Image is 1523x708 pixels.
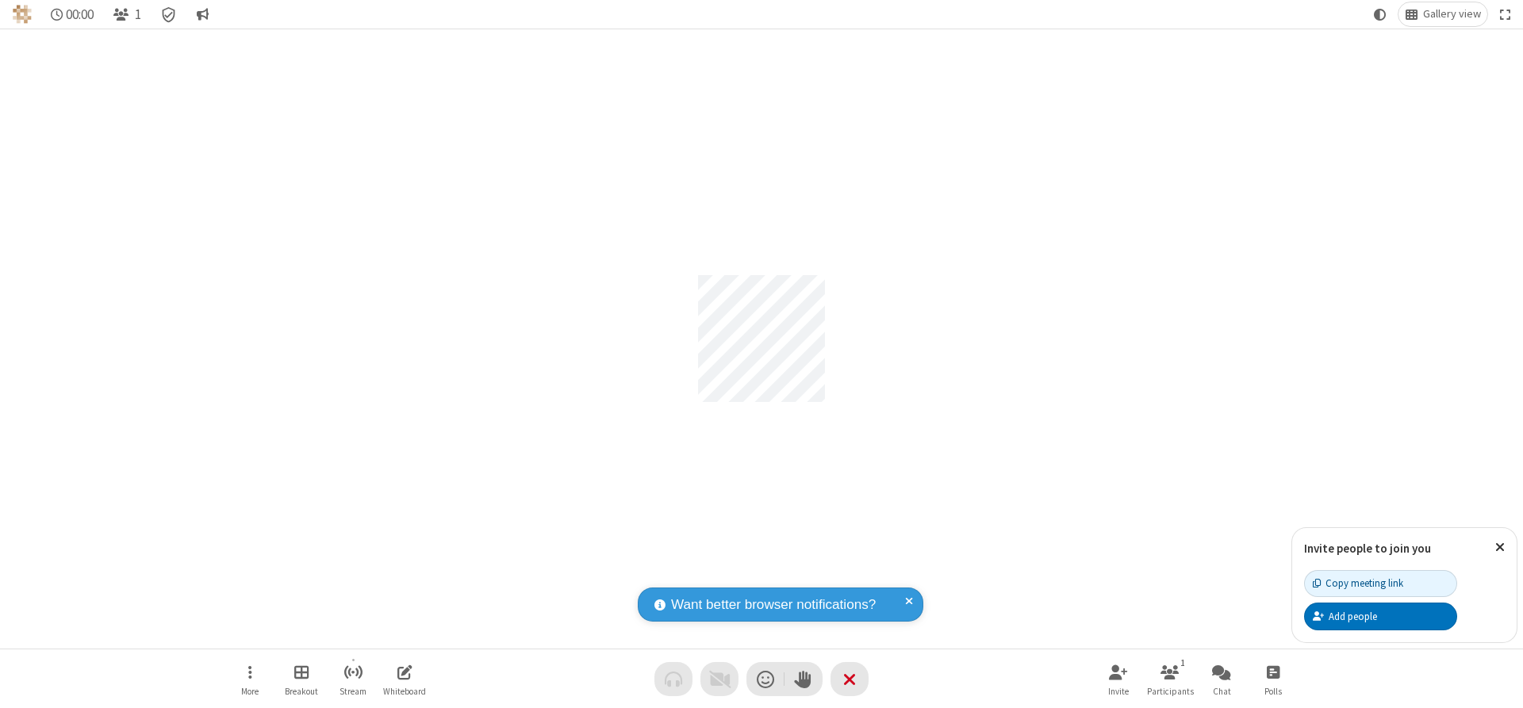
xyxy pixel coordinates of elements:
span: More [241,687,259,696]
span: Polls [1264,687,1282,696]
span: Whiteboard [383,687,426,696]
button: Video [700,662,738,696]
button: Raise hand [785,662,823,696]
button: Open participant list [106,2,148,26]
button: End or leave meeting [831,662,869,696]
button: Open chat [1198,656,1245,702]
span: Invite [1108,687,1129,696]
button: Open shared whiteboard [381,656,428,702]
span: Participants [1147,687,1194,696]
label: Invite people to join you [1304,541,1431,556]
div: 1 [1176,656,1190,670]
span: 00:00 [66,7,94,22]
span: Gallery view [1423,8,1481,21]
button: Start streaming [329,656,377,702]
button: Open poll [1249,656,1297,702]
div: Meeting details Encryption enabled [154,2,184,26]
button: Invite participants (Alt+I) [1095,656,1142,702]
div: Copy meeting link [1313,576,1403,591]
button: Open participant list [1146,656,1194,702]
span: 1 [135,7,141,22]
span: Want better browser notifications? [671,595,876,615]
button: Add people [1304,603,1457,630]
div: Timer [44,2,101,26]
button: Close popover [1483,528,1517,567]
button: Fullscreen [1494,2,1517,26]
span: Breakout [285,687,318,696]
button: Conversation [190,2,215,26]
button: Using system theme [1368,2,1393,26]
button: Manage Breakout Rooms [278,656,325,702]
button: Open menu [226,656,274,702]
span: Stream [340,687,366,696]
span: Chat [1213,687,1231,696]
button: Change layout [1398,2,1487,26]
button: Audio problem - check your Internet connection or call by phone [654,662,692,696]
img: QA Selenium DO NOT DELETE OR CHANGE [13,5,32,24]
button: Send a reaction [746,662,785,696]
button: Copy meeting link [1304,570,1457,597]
